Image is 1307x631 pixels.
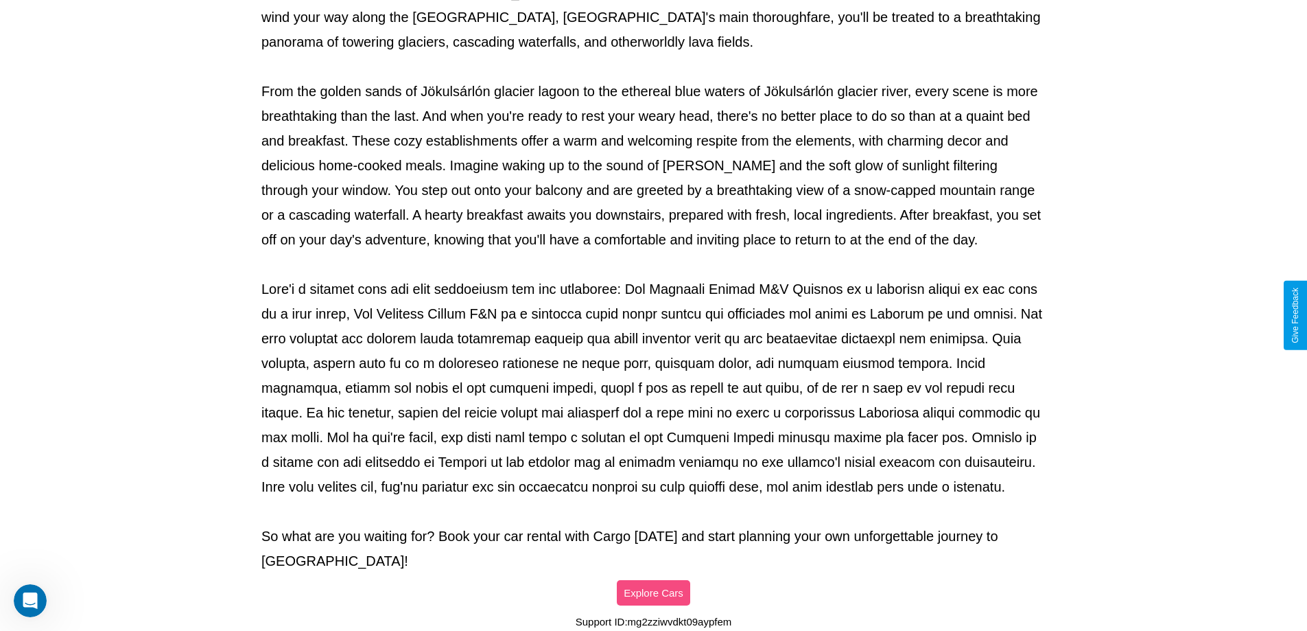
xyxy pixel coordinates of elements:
[576,612,732,631] p: Support ID: mg2zziwvdkt09aypfem
[617,580,690,606] button: Explore Cars
[1291,288,1300,343] div: Give Feedback
[14,584,47,617] iframe: Intercom live chat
